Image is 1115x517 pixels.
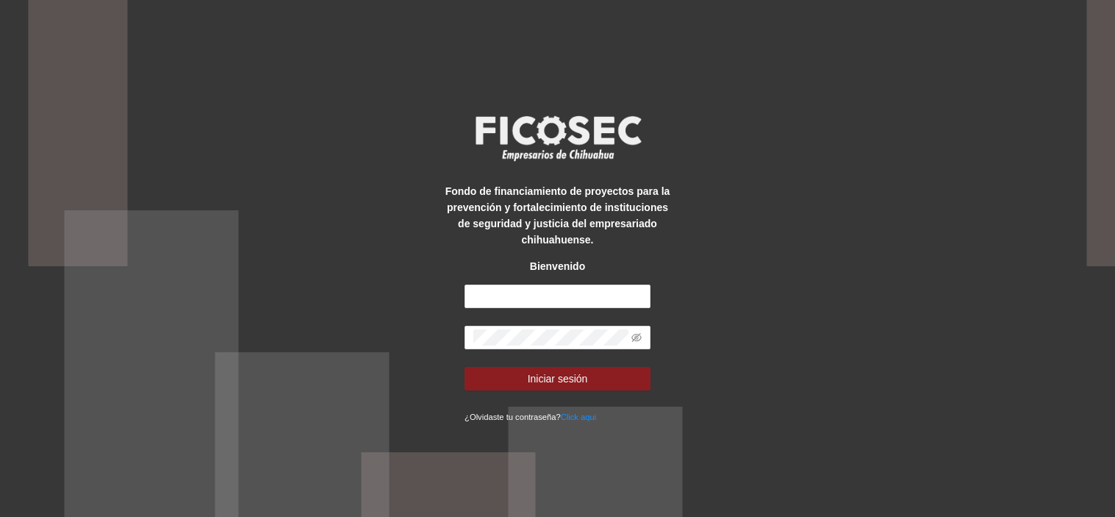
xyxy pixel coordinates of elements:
img: logo [466,111,650,165]
strong: Fondo de financiamiento de proyectos para la prevención y fortalecimiento de instituciones de seg... [445,185,670,246]
a: Click aqui [561,413,597,421]
span: eye-invisible [631,332,642,343]
span: Iniciar sesión [528,371,588,387]
strong: Bienvenido [530,260,585,272]
small: ¿Olvidaste tu contraseña? [465,413,596,421]
button: Iniciar sesión [465,367,650,391]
